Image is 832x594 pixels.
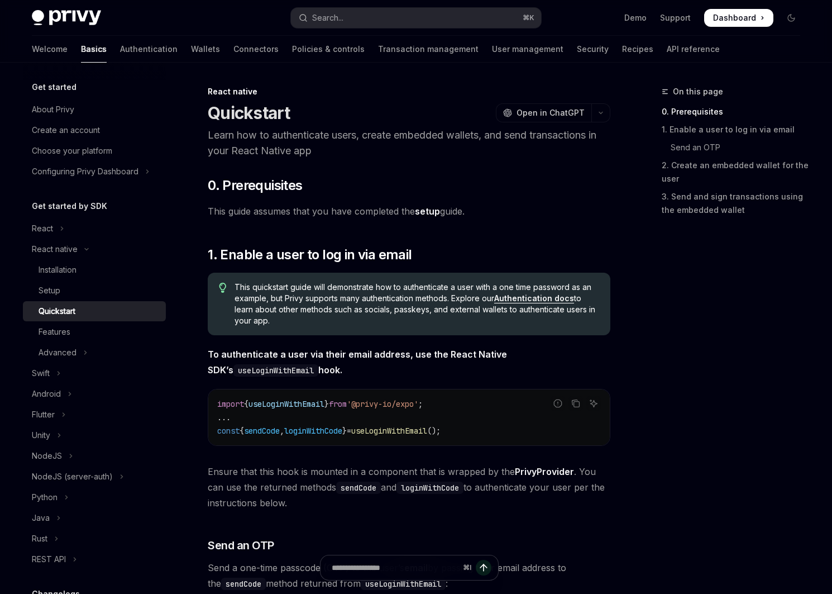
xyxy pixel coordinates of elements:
a: Choose your platform [23,141,166,161]
a: Basics [81,36,107,63]
span: '@privy-io/expo' [347,399,418,409]
button: Toggle dark mode [782,9,800,27]
span: { [244,399,248,409]
button: Copy the contents from the code block [568,396,583,411]
span: (); [427,426,441,436]
div: Choose your platform [32,144,112,158]
div: NodeJS (server-auth) [32,470,113,483]
a: Wallets [191,36,220,63]
a: Support [660,12,691,23]
div: REST API [32,553,66,566]
a: Connectors [233,36,279,63]
button: Toggle NodeJS section [23,446,166,466]
span: import [217,399,244,409]
span: loginWithCode [284,426,342,436]
div: Setup [39,284,60,297]
h5: Get started by SDK [32,199,107,213]
div: Python [32,491,58,504]
code: useLoginWithEmail [233,364,318,377]
svg: Tip [219,283,227,293]
span: Ensure that this hook is mounted in a component that is wrapped by the . You can use the returned... [208,464,610,511]
div: Installation [39,263,76,277]
button: Toggle Flutter section [23,405,166,425]
button: Toggle React native section [23,239,166,259]
a: Dashboard [704,9,773,27]
button: Toggle Rust section [23,529,166,549]
span: , [280,426,284,436]
button: Ask AI [586,396,601,411]
a: About Privy [23,99,166,120]
a: Features [23,322,166,342]
button: Send message [476,560,491,576]
div: Android [32,387,61,401]
button: Open in ChatGPT [496,103,591,122]
a: Installation [23,260,166,280]
button: Open search [291,8,541,28]
span: } [324,399,329,409]
div: Quickstart [39,305,75,318]
a: Send an OTP [662,139,809,156]
span: ... [217,412,231,422]
h1: Quickstart [208,103,290,123]
a: User management [492,36,563,63]
span: sendCode [244,426,280,436]
span: ; [418,399,423,409]
span: ⌘ K [523,13,534,22]
code: sendCode [336,482,381,494]
div: React native [32,243,78,256]
div: Search... [312,11,343,25]
span: This guide assumes that you have completed the guide. [208,203,610,219]
a: 3. Send and sign transactions using the embedded wallet [662,188,809,219]
span: useLoginWithEmail [248,399,324,409]
div: Features [39,325,70,339]
h5: Get started [32,80,76,94]
span: } [342,426,347,436]
span: Dashboard [713,12,756,23]
button: Toggle NodeJS (server-auth) section [23,467,166,487]
a: Recipes [622,36,653,63]
span: On this page [673,85,723,98]
a: Quickstart [23,301,166,321]
button: Toggle Java section [23,508,166,528]
a: Transaction management [378,36,479,63]
span: from [329,399,347,409]
button: Toggle React section [23,218,166,239]
span: Open in ChatGPT [517,107,585,118]
strong: To authenticate a user via their email address, use the React Native SDK’s hook. [208,349,507,376]
button: Toggle REST API section [23,549,166,569]
button: Toggle Unity section [23,425,166,445]
button: Toggle Advanced section [23,343,166,363]
div: Advanced [39,346,76,359]
div: React [32,222,53,235]
a: API reference [667,36,720,63]
span: Send an OTP [208,538,274,553]
span: const [217,426,240,436]
a: Security [577,36,609,63]
img: dark logo [32,10,101,26]
div: Create an account [32,123,100,137]
span: useLoginWithEmail [351,426,427,436]
code: loginWithCode [396,482,463,494]
button: Report incorrect code [551,396,565,411]
span: This quickstart guide will demonstrate how to authenticate a user with a one time password as an ... [235,282,599,326]
a: 0. Prerequisites [662,103,809,121]
a: Setup [23,281,166,301]
a: PrivyProvider [515,466,574,478]
div: Rust [32,532,47,545]
span: = [347,426,351,436]
span: 0. Prerequisites [208,177,302,194]
div: NodeJS [32,449,62,463]
button: Toggle Configuring Privy Dashboard section [23,161,166,182]
span: 1. Enable a user to log in via email [208,246,412,264]
button: Toggle Python section [23,487,166,507]
a: setup [415,206,440,217]
div: About Privy [32,103,74,116]
button: Toggle Swift section [23,363,166,383]
p: Learn how to authenticate users, create embedded wallets, and send transactions in your React Nat... [208,127,610,159]
a: Create an account [23,120,166,140]
a: 2. Create an embedded wallet for the user [662,156,809,188]
div: React native [208,86,610,97]
div: Flutter [32,408,55,421]
a: Authentication [120,36,178,63]
a: Welcome [32,36,68,63]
